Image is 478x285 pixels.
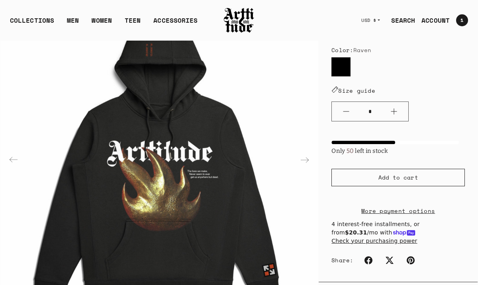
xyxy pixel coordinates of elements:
[360,104,380,119] input: Quantity
[4,150,23,170] div: Previous slide
[460,18,463,23] span: 1
[153,16,198,31] div: ACCESSORIES
[357,12,385,29] button: USD $
[450,11,468,29] a: Open cart
[331,169,465,186] button: Add to cart
[331,144,459,156] div: Only left in stock
[353,46,372,54] span: Raven
[331,57,351,76] label: Raven
[331,256,353,264] span: Share:
[331,46,465,54] div: Color:
[360,252,377,269] a: Facebook
[361,17,376,23] span: USD $
[332,102,360,121] button: Minus
[67,16,79,31] a: MEN
[10,16,54,31] div: COLLECTIONS
[4,16,204,31] ul: Main navigation
[331,86,375,95] a: Size guide
[331,206,465,215] a: More payment options
[402,252,419,269] a: Pinterest
[380,102,408,121] button: Plus
[385,12,415,28] a: SEARCH
[378,174,418,182] span: Add to cart
[223,7,255,34] img: Arttitude
[415,12,450,28] a: ACCOUNT
[295,150,314,170] div: Next slide
[345,147,355,154] span: 50
[125,16,141,31] a: TEEN
[381,252,398,269] a: Twitter
[92,16,112,31] a: WOMEN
